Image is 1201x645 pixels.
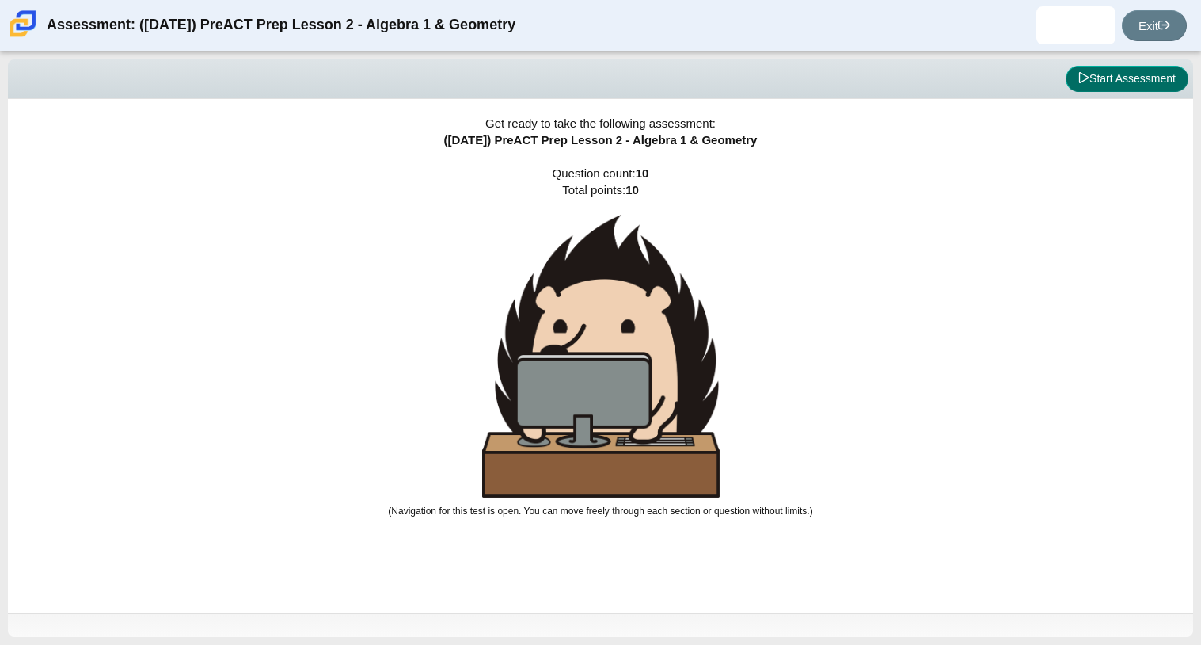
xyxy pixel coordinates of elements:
[1066,66,1188,93] button: Start Assessment
[6,7,40,40] img: Carmen School of Science & Technology
[6,29,40,43] a: Carmen School of Science & Technology
[482,215,720,498] img: hedgehog-behind-computer-large.png
[388,506,812,517] small: (Navigation for this test is open. You can move freely through each section or question without l...
[636,166,649,180] b: 10
[388,166,812,517] span: Question count: Total points:
[1063,13,1089,38] img: kailiany.delrosari.BwuOT2
[444,133,758,147] span: ([DATE]) PreACT Prep Lesson 2 - Algebra 1 & Geometry
[47,6,515,44] div: Assessment: ([DATE]) PreACT Prep Lesson 2 - Algebra 1 & Geometry
[1122,10,1187,41] a: Exit
[485,116,716,130] span: Get ready to take the following assessment:
[625,183,639,197] b: 10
